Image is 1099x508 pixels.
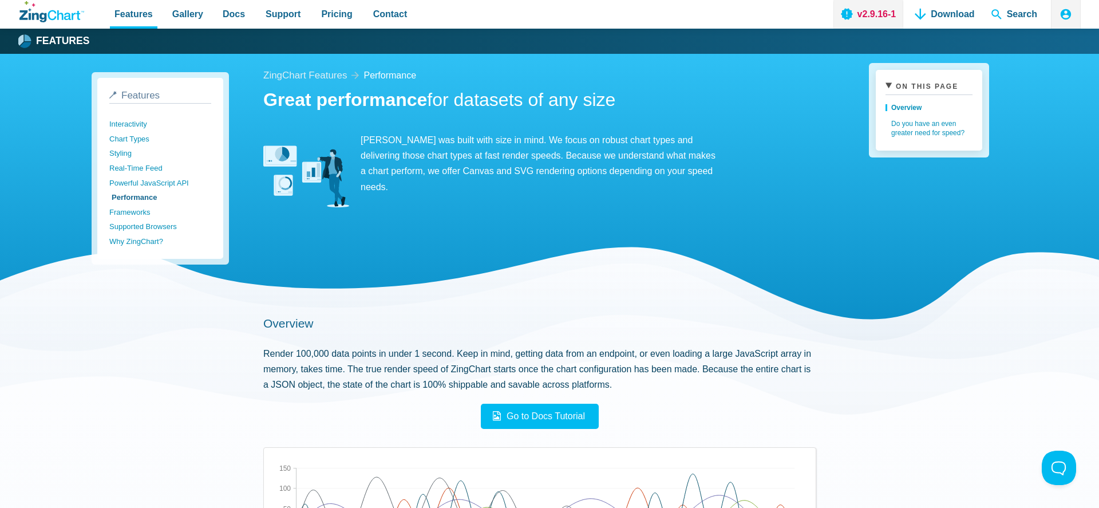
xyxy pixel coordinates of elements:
summary: On This Page [885,80,973,95]
iframe: Toggle Customer Support [1042,451,1076,485]
a: Overview [263,317,314,330]
a: Why ZingChart? [109,234,211,249]
span: Pricing [321,6,352,22]
p: Render 100,000 data points in under 1 second. Keep in mind, getting data from an endpoint, or eve... [263,346,816,393]
p: [PERSON_NAME] was built with size in mind. We focus on robust chart types and delivering those ch... [263,132,721,195]
a: Overview [885,100,973,116]
span: Go to Docs Tutorial [495,411,585,421]
a: Chart Types [109,132,211,147]
a: Features [109,90,211,104]
span: Docs [223,6,245,22]
a: Performance [109,190,211,205]
strong: Features [36,36,90,46]
img: Interactivity Image [263,132,349,218]
a: ZingChart Logo. Click to return to the homepage [19,1,84,22]
a: Styling [109,146,211,161]
strong: Great performance [263,89,427,110]
a: Powerful JavaScript API [109,176,211,191]
h1: for datasets of any size [263,88,816,114]
a: Real-Time Feed [109,161,211,176]
span: Gallery [172,6,203,22]
a: Do you have an even greater need for speed? [885,116,973,141]
a: ZingChart Features [263,68,347,84]
span: Support [266,6,301,22]
span: Contact [373,6,408,22]
a: Frameworks [109,205,211,220]
a: Supported Browsers [109,219,211,234]
span: Features [121,90,160,101]
a: Features [19,33,90,50]
a: performance [363,68,416,83]
span: Features [114,6,153,22]
a: Go to Docs Tutorial [481,404,599,428]
a: Interactivity [109,117,211,132]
